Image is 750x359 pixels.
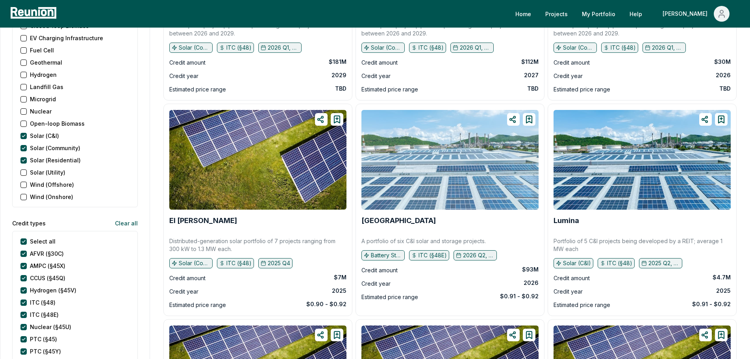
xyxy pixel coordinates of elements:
div: Estimated price range [361,85,418,94]
button: 2026 Q1, 2026 Q3, 2026 Q4, 2027 Q1, 2027 Q2, 2027 Q4, 2029 Q4 [258,43,302,53]
div: Credit year [169,71,198,81]
a: Help [623,6,648,22]
label: AMPC (§45X) [30,262,65,270]
label: ITC (§48) [30,298,56,307]
button: 2025 Q4 [258,258,293,268]
div: 2027 [524,71,539,79]
label: Solar (Community) [30,144,80,152]
img: Copper Ridge [361,110,539,210]
label: Hydrogen (§45V) [30,286,76,294]
p: 2026 Q1, 2026 Q3, 2026 Q4, 2027 Q1, 2027 Q2, 2027 Q4, 2029 Q4 [268,44,299,52]
a: El [PERSON_NAME] [169,217,237,225]
p: A portfolio of six C&I solar and storage projects. [361,237,486,245]
button: 2026 Q1, 2026 Q3, 2026 Q4, 2027 Q1, 2027 Q2, 2027 Q4, 2029 Q4 [450,43,494,53]
div: $0.90 - $0.92 [306,300,346,308]
div: Credit year [361,71,391,81]
div: $4.7M [713,273,731,281]
div: 2029 [331,71,346,79]
p: Developer's project pipeline representing seven projects with COD between 2026 and 2029. [554,22,731,37]
p: 2026 Q1, 2026 Q3, 2026 Q4, 2027 Q1, 2027 Q2, 2027 Q4, 2029 Q4 [652,44,683,52]
div: $112M [521,58,539,66]
button: Solar (Community), Solar (C&I) [361,43,405,53]
div: TBD [335,85,346,93]
button: [PERSON_NAME] [656,6,736,22]
div: Credit amount [169,273,206,283]
div: Estimated price range [554,300,610,310]
div: Credit amount [169,58,206,67]
div: TBD [719,85,731,93]
p: ITC (§48) [226,44,252,52]
div: Estimated price range [169,85,226,94]
p: Portfolio of 5 C&I projects being developed by a REIT; average 1 MW each [554,237,731,253]
div: $93M [522,266,539,273]
label: EV Charging Infrastructure [30,34,103,42]
p: Solar (C&I) [563,259,591,267]
a: Lumina [554,110,731,210]
button: Solar (Community), Solar (C&I) [169,43,213,53]
div: $0.91 - $0.92 [692,300,731,308]
label: Geothermal [30,58,62,67]
label: Hydrogen [30,71,57,79]
label: Microgrid [30,95,56,103]
a: My Portfolio [576,6,622,22]
div: Credit amount [361,266,398,275]
p: ITC (§48E) [419,251,447,259]
label: PTC (§45) [30,335,57,343]
img: El Castillo [169,110,346,210]
div: Estimated price range [169,300,226,310]
p: 2026 Q1, 2026 Q3, 2026 Q4, 2027 Q1, 2027 Q2, 2027 Q4, 2029 Q4 [460,44,491,52]
button: Solar (Community), Solar (C&I) [554,43,597,53]
button: Solar (Community) [169,258,213,268]
div: 2025 [332,287,346,295]
div: Credit year [169,287,198,296]
p: ITC (§48) [226,259,252,267]
label: Solar (C&I) [30,132,59,140]
label: Fuel Cell [30,46,54,54]
div: Estimated price range [554,85,610,94]
button: 2026 Q2, 2026 Q3 [454,250,497,260]
label: Select all [30,237,56,246]
label: Solar (Residential) [30,156,81,164]
a: [GEOGRAPHIC_DATA] [361,217,436,225]
button: Clear all [109,215,138,231]
p: Solar (Community), Solar (C&I) [179,44,210,52]
div: Credit amount [361,58,398,67]
label: Nuclear [30,107,52,115]
a: Lumina [554,217,579,225]
p: Solar (Community), Solar (C&I) [371,44,402,52]
label: Nuclear (§45U) [30,323,71,331]
div: Credit year [554,287,583,296]
label: PTC (§45Y) [30,347,61,355]
label: CCUS (§45Q) [30,274,65,282]
button: Solar (C&I) [554,258,593,268]
b: [GEOGRAPHIC_DATA] [361,216,436,225]
button: Battery Storage, Solar (C&I) [361,250,405,260]
button: 2026 Q1, 2026 Q3, 2026 Q4, 2027 Q1, 2027 Q2, 2027 Q4, 2029 Q4 [643,43,686,53]
a: Projects [539,6,574,22]
label: Credit types [12,219,46,227]
a: Home [509,6,537,22]
p: Developer's project pipeline representing seven projects with COD between 2026 and 2029. [361,22,539,37]
b: Lumina [554,216,579,225]
div: 2026 [716,71,731,79]
label: ITC (§48E) [30,311,59,319]
label: Wind (Offshore) [30,180,74,189]
p: 2025 Q4 [268,259,290,267]
label: AFVR (§30C) [30,249,64,258]
div: $30M [714,58,731,66]
label: Wind (Onshore) [30,193,73,201]
p: ITC (§48) [419,44,444,52]
label: Open-loop Biomass [30,119,85,128]
div: Credit year [554,71,583,81]
p: ITC (§48) [607,259,632,267]
div: 2026 [524,279,539,287]
div: Estimated price range [361,292,418,302]
div: Credit year [361,279,391,288]
label: Solar (Utility) [30,168,65,177]
div: 2025 [716,287,731,295]
p: Solar (Community), Solar (C&I) [563,44,594,52]
div: $0.91 - $0.92 [500,292,539,300]
p: Developer's project pipeline representing seven projects with COD between 2026 and 2029. [169,22,346,37]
